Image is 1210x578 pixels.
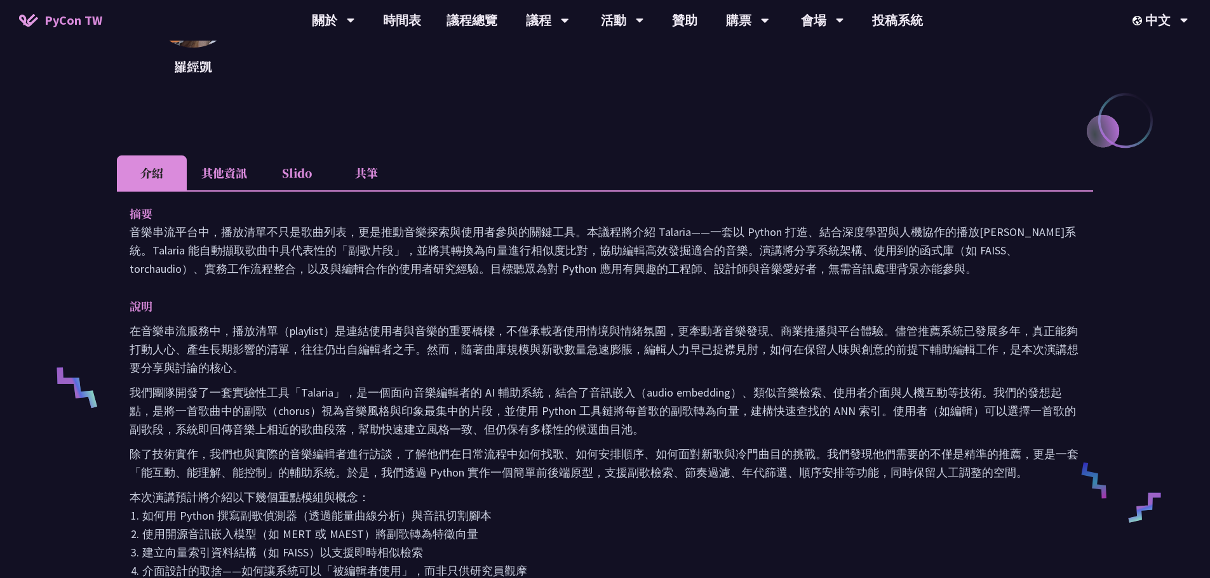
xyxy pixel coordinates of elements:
p: 我們團隊開發了一套實驗性工具「Talaria」，是一個面向音樂編輯者的 AI 輔助系統，結合了音訊嵌入（audio embedding）、類似音樂檢索、使用者介面與人機互動等技術。我們的發想起點... [130,383,1080,438]
a: PyCon TW [6,4,115,36]
p: 說明 [130,297,1055,315]
span: PyCon TW [44,11,102,30]
p: 本次演講預計將介紹以下幾個重點模組與概念： [130,488,1080,506]
img: Locale Icon [1133,16,1145,25]
p: 羅經凱 [149,57,238,76]
li: 其他資訊 [187,155,262,190]
li: 共筆 [332,155,401,190]
li: 介紹 [117,155,187,190]
li: 建立向量索引資料結構（如 FAISS）以支援即時相似檢索 [142,543,1080,562]
li: 如何用 Python 撰寫副歌偵測器（透過能量曲線分析）與音訊切割腳本 [142,506,1080,525]
img: Home icon of PyCon TW 2025 [19,14,38,27]
p: 除了技術實作，我們也與實際的音樂編輯者進行訪談，了解他們在日常流程中如何找歌、如何安排順序、如何面對新歌與冷門曲目的挑戰。我們發現他們需要的不僅是精準的推薦，更是一套「能互動、能理解、能控制」的... [130,445,1080,482]
li: Slido [262,155,332,190]
p: 音樂串流平台中，播放清單不只是歌曲列表，更是推動音樂探索與使用者參與的關鍵工具。本議程將介紹 Talaria——一套以 Python 打造、結合深度學習與人機協作的播放[PERSON_NAME]... [130,223,1080,278]
p: 在音樂串流服務中，播放清單（playlist）是連結使用者與音樂的重要橋樑，不僅承載著使用情境與情緒氛圍，更牽動著音樂發現、商業推播與平台體驗。儘管推薦系統已發展多年，真正能夠打動人心、產生長期... [130,322,1080,377]
li: 使用開源音訊嵌入模型（如 MERT 或 MAEST）將副歌轉為特徵向量 [142,525,1080,543]
p: 摘要 [130,204,1055,223]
